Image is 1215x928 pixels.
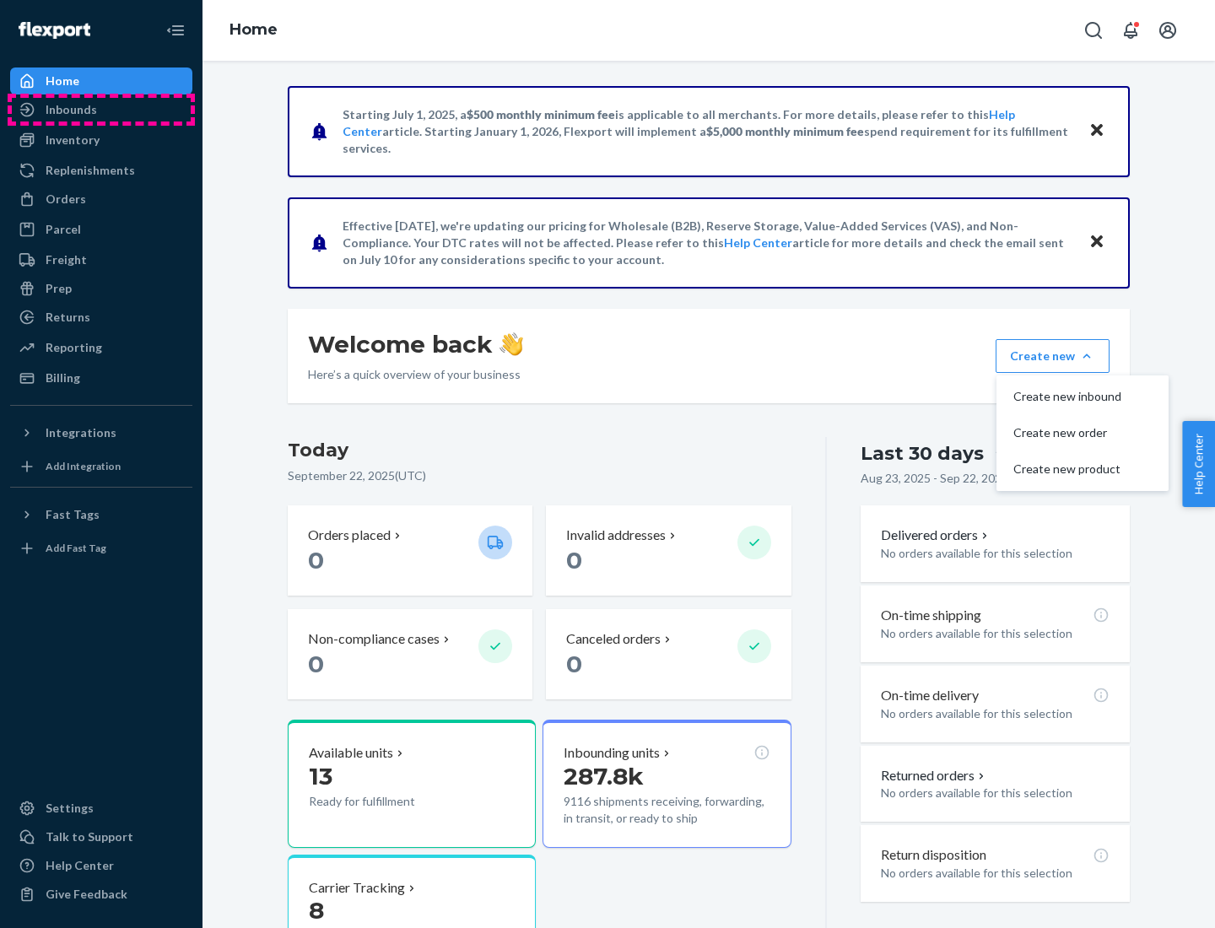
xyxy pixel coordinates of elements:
[546,505,791,596] button: Invalid addresses 0
[10,501,192,528] button: Fast Tags
[46,857,114,874] div: Help Center
[308,629,440,649] p: Non-compliance cases
[46,339,102,356] div: Reporting
[861,470,1039,487] p: Aug 23, 2025 - Sep 22, 2025 ( UTC )
[309,793,465,810] p: Ready for fulfillment
[10,157,192,184] a: Replenishments
[564,762,644,790] span: 287.8k
[1151,13,1185,47] button: Open account menu
[566,546,582,575] span: 0
[288,505,532,596] button: Orders placed 0
[881,606,981,625] p: On-time shipping
[10,246,192,273] a: Freight
[308,650,324,678] span: 0
[499,332,523,356] img: hand-wave emoji
[343,106,1072,157] p: Starting July 1, 2025, a is applicable to all merchants. For more details, please refer to this a...
[46,191,86,208] div: Orders
[10,67,192,94] a: Home
[46,280,72,297] div: Prep
[564,743,660,763] p: Inbounding units
[343,218,1072,268] p: Effective [DATE], we're updating our pricing for Wholesale (B2B), Reserve Storage, Value-Added Se...
[1013,427,1121,439] span: Create new order
[10,364,192,391] a: Billing
[308,526,391,545] p: Orders placed
[309,743,393,763] p: Available units
[46,424,116,441] div: Integrations
[1000,451,1165,488] button: Create new product
[881,705,1110,722] p: No orders available for this selection
[46,886,127,903] div: Give Feedback
[10,881,192,908] button: Give Feedback
[46,221,81,238] div: Parcel
[10,419,192,446] button: Integrations
[46,309,90,326] div: Returns
[216,6,291,55] ol: breadcrumbs
[308,366,523,383] p: Here’s a quick overview of your business
[288,609,532,699] button: Non-compliance cases 0
[1086,119,1108,143] button: Close
[10,823,192,850] a: Talk to Support
[1000,415,1165,451] button: Create new order
[10,795,192,822] a: Settings
[46,73,79,89] div: Home
[46,828,133,845] div: Talk to Support
[1013,463,1121,475] span: Create new product
[19,22,90,39] img: Flexport logo
[46,800,94,817] div: Settings
[566,650,582,678] span: 0
[881,785,1110,801] p: No orders available for this selection
[1000,379,1165,415] button: Create new inbound
[881,766,988,785] button: Returned orders
[229,20,278,39] a: Home
[10,334,192,361] a: Reporting
[46,370,80,386] div: Billing
[881,526,991,545] button: Delivered orders
[881,845,986,865] p: Return disposition
[308,329,523,359] h1: Welcome back
[159,13,192,47] button: Close Navigation
[724,235,792,250] a: Help Center
[10,304,192,331] a: Returns
[308,546,324,575] span: 0
[881,625,1110,642] p: No orders available for this selection
[566,629,661,649] p: Canceled orders
[10,186,192,213] a: Orders
[46,251,87,268] div: Freight
[881,686,979,705] p: On-time delivery
[46,541,106,555] div: Add Fast Tag
[10,127,192,154] a: Inventory
[564,793,769,827] p: 9116 shipments receiving, forwarding, in transit, or ready to ship
[10,96,192,123] a: Inbounds
[546,609,791,699] button: Canceled orders 0
[309,896,324,925] span: 8
[1182,421,1215,507] button: Help Center
[46,132,100,148] div: Inventory
[1114,13,1147,47] button: Open notifications
[566,526,666,545] p: Invalid addresses
[288,467,791,484] p: September 22, 2025 ( UTC )
[861,440,984,467] div: Last 30 days
[10,453,192,480] a: Add Integration
[543,720,791,848] button: Inbounding units287.8k9116 shipments receiving, forwarding, in transit, or ready to ship
[996,339,1110,373] button: Create newCreate new inboundCreate new orderCreate new product
[1077,13,1110,47] button: Open Search Box
[1013,391,1121,402] span: Create new inbound
[881,545,1110,562] p: No orders available for this selection
[10,852,192,879] a: Help Center
[309,878,405,898] p: Carrier Tracking
[881,865,1110,882] p: No orders available for this selection
[1086,230,1108,255] button: Close
[288,437,791,464] h3: Today
[46,101,97,118] div: Inbounds
[467,107,615,121] span: $500 monthly minimum fee
[288,720,536,848] button: Available units13Ready for fulfillment
[46,506,100,523] div: Fast Tags
[706,124,864,138] span: $5,000 monthly minimum fee
[309,762,332,790] span: 13
[10,216,192,243] a: Parcel
[10,535,192,562] a: Add Fast Tag
[10,275,192,302] a: Prep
